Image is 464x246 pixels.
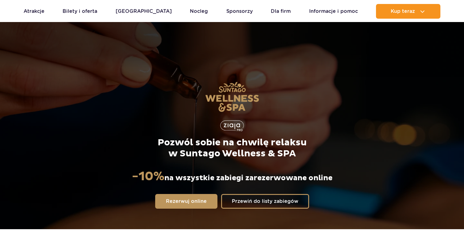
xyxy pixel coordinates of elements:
[205,82,259,112] img: Suntago Wellness & SPA
[24,4,44,19] a: Atrakcje
[376,4,440,19] button: Kup teraz
[132,169,332,184] p: na wszystkie zabiegi zarezerwowane online
[190,4,208,19] a: Nocleg
[232,199,298,204] span: Przewiń do listy zabiegów
[309,4,358,19] a: Informacje i pomoc
[221,194,309,209] a: Przewiń do listy zabiegów
[132,169,164,184] strong: -10%
[226,4,253,19] a: Sponsorzy
[166,199,207,204] span: Rezerwuj online
[155,194,217,209] a: Rezerwuj online
[132,137,332,159] p: Pozwól sobie na chwilę relaksu w Suntago Wellness & SPA
[116,4,172,19] a: [GEOGRAPHIC_DATA]
[271,4,291,19] a: Dla firm
[63,4,97,19] a: Bilety i oferta
[391,9,415,14] span: Kup teraz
